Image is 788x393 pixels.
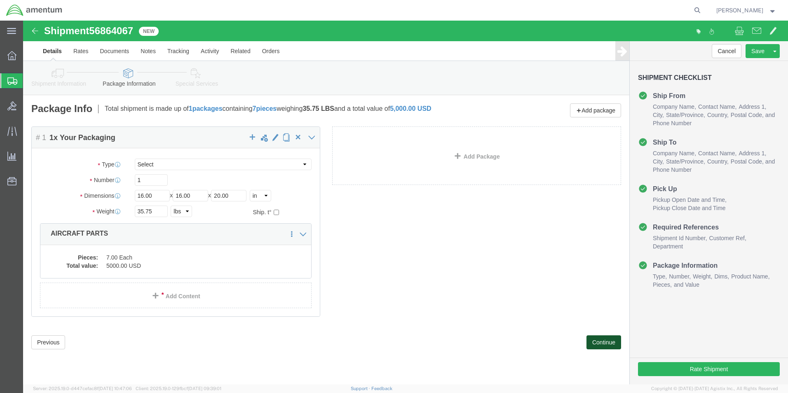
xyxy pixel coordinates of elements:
[651,385,778,392] span: Copyright © [DATE]-[DATE] Agistix Inc., All Rights Reserved
[33,386,132,391] span: Server: 2025.19.0-d447cefac8f
[188,386,221,391] span: [DATE] 09:39:01
[716,5,777,15] button: [PERSON_NAME]
[136,386,221,391] span: Client: 2025.19.0-129fbcf
[23,21,788,384] iframe: FS Legacy Container
[98,386,132,391] span: [DATE] 10:47:06
[716,6,763,15] span: Louis Moreno
[371,386,392,391] a: Feedback
[6,4,63,16] img: logo
[351,386,371,391] a: Support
